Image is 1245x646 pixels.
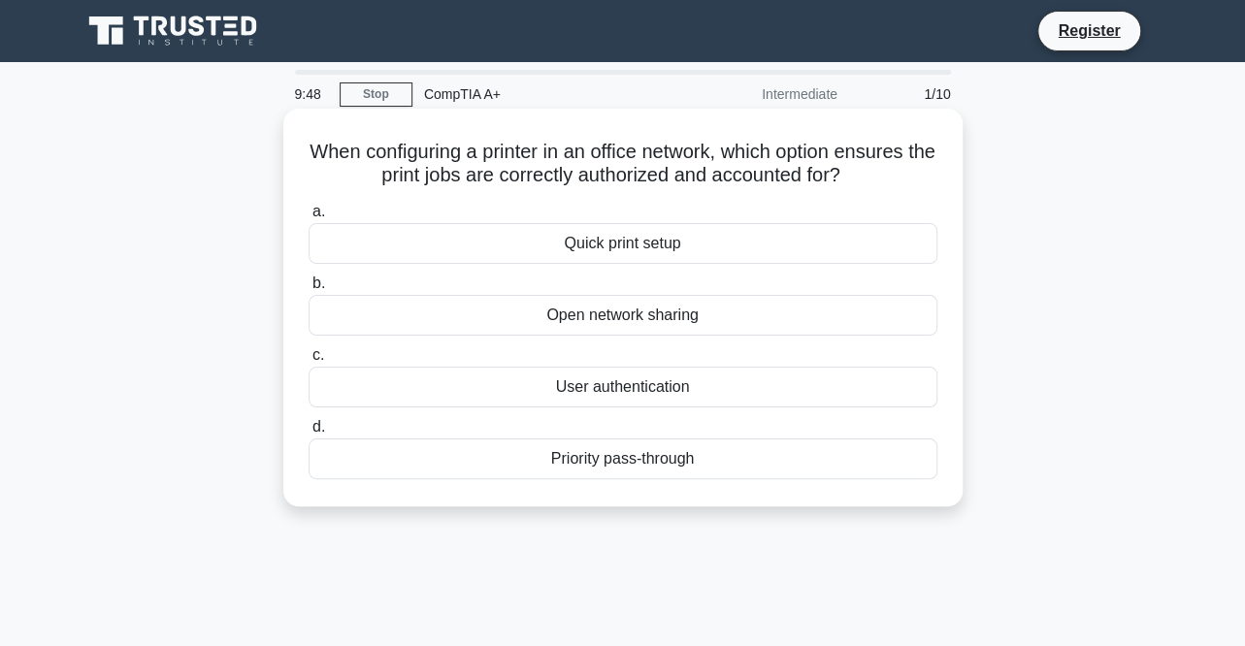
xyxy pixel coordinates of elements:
[312,418,325,435] span: d.
[312,346,324,363] span: c.
[309,295,937,336] div: Open network sharing
[312,275,325,291] span: b.
[412,75,679,113] div: CompTIA A+
[309,367,937,407] div: User authentication
[679,75,849,113] div: Intermediate
[309,438,937,479] div: Priority pass-through
[283,75,340,113] div: 9:48
[312,203,325,219] span: a.
[340,82,412,107] a: Stop
[1046,18,1131,43] a: Register
[309,223,937,264] div: Quick print setup
[307,140,939,188] h5: When configuring a printer in an office network, which option ensures the print jobs are correctl...
[849,75,963,113] div: 1/10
